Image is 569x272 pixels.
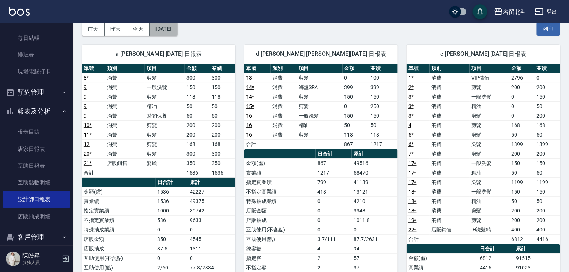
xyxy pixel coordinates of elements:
[145,158,185,168] td: 髮蠟
[210,168,235,177] td: 1536
[145,83,185,92] td: 一般洗髮
[3,123,70,140] a: 報表目錄
[105,130,145,139] td: 消費
[210,139,235,149] td: 168
[316,168,352,177] td: 1217
[297,120,343,130] td: 精油
[145,64,185,73] th: 項目
[535,64,560,73] th: 業績
[343,101,369,111] td: 0
[509,177,535,187] td: 1199
[271,73,297,83] td: 消費
[470,92,509,101] td: 一般洗髮
[82,234,156,244] td: 店販金額
[156,215,188,225] td: 536
[470,225,509,234] td: iH洗髮精
[9,7,30,16] img: Logo
[188,234,235,244] td: 4545
[352,158,398,168] td: 49516
[343,111,369,120] td: 150
[369,83,398,92] td: 399
[210,130,235,139] td: 200
[343,120,369,130] td: 50
[22,259,60,266] p: 服務人員
[297,64,343,73] th: 項目
[509,215,535,225] td: 200
[535,225,560,234] td: 400
[297,83,343,92] td: 海鹽SPA
[352,234,398,244] td: 87.7/2631
[188,225,235,234] td: 0
[156,253,188,263] td: 0
[156,187,188,196] td: 1536
[3,191,70,208] a: 設計師日報表
[470,168,509,177] td: 精油
[246,132,252,138] a: 16
[470,187,509,196] td: 一般洗髮
[535,73,560,83] td: 0
[535,83,560,92] td: 200
[352,187,398,196] td: 13121
[430,215,470,225] td: 消費
[509,149,535,158] td: 200
[82,215,156,225] td: 不指定實業績
[84,84,87,90] a: 9
[244,187,316,196] td: 不指定實業績
[3,46,70,63] a: 排班表
[82,225,156,234] td: 特殊抽成業績
[514,244,560,254] th: 累計
[343,64,369,73] th: 金額
[470,139,509,149] td: 染髮
[210,158,235,168] td: 350
[244,64,271,73] th: 單號
[430,196,470,206] td: 消費
[509,111,535,120] td: 0
[244,215,316,225] td: 店販抽成
[407,64,430,73] th: 單號
[509,196,535,206] td: 50
[246,113,252,119] a: 16
[271,83,297,92] td: 消費
[407,234,430,244] td: 合計
[470,120,509,130] td: 剪髮
[470,158,509,168] td: 一般洗髮
[105,120,145,130] td: 消費
[473,4,487,19] button: save
[271,120,297,130] td: 消費
[188,187,235,196] td: 42227
[244,234,316,244] td: 互助使用(點)
[535,215,560,225] td: 200
[343,73,369,83] td: 0
[156,244,188,253] td: 87.5
[244,139,271,149] td: 合計
[537,22,560,36] button: 列印
[532,5,560,19] button: 登出
[369,120,398,130] td: 50
[156,225,188,234] td: 0
[3,157,70,174] a: 互助日報表
[185,73,210,83] td: 300
[156,178,188,187] th: 日合計
[297,111,343,120] td: 一般洗髮
[185,83,210,92] td: 150
[145,139,185,149] td: 剪髮
[105,22,127,36] button: 昨天
[478,253,514,263] td: 6812
[210,111,235,120] td: 50
[271,111,297,120] td: 消費
[535,196,560,206] td: 50
[188,244,235,253] td: 1311
[535,168,560,177] td: 50
[316,215,352,225] td: 0
[470,101,509,111] td: 精油
[82,168,105,177] td: 合計
[105,111,145,120] td: 消費
[22,252,60,259] h5: 陳皓昇
[188,215,235,225] td: 9633
[210,83,235,92] td: 150
[509,187,535,196] td: 150
[316,253,352,263] td: 2
[535,130,560,139] td: 50
[188,178,235,187] th: 累計
[210,92,235,101] td: 118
